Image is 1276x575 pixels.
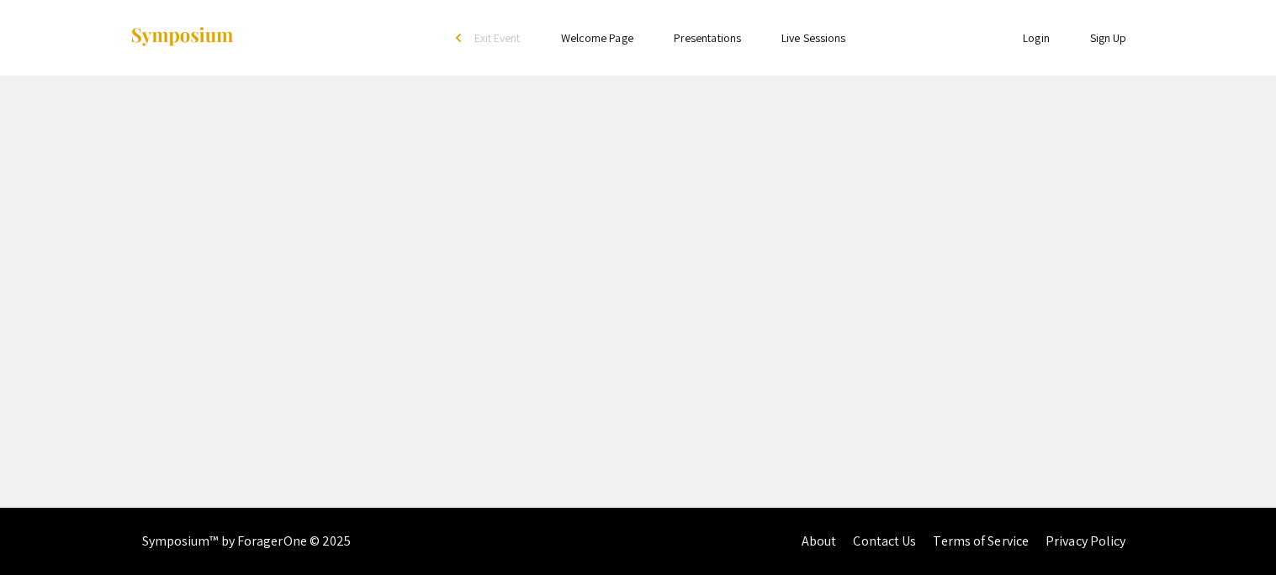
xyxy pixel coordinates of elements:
a: Terms of Service [933,532,1029,550]
a: Live Sessions [781,30,845,45]
div: arrow_back_ios [456,33,466,43]
a: Contact Us [853,532,916,550]
a: Presentations [674,30,741,45]
span: Exit Event [474,30,521,45]
div: Symposium™ by ForagerOne © 2025 [142,508,352,575]
a: Privacy Policy [1046,532,1125,550]
a: Welcome Page [561,30,633,45]
a: Sign Up [1090,30,1127,45]
img: Symposium by ForagerOne [130,26,235,49]
a: Login [1023,30,1050,45]
a: About [802,532,837,550]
